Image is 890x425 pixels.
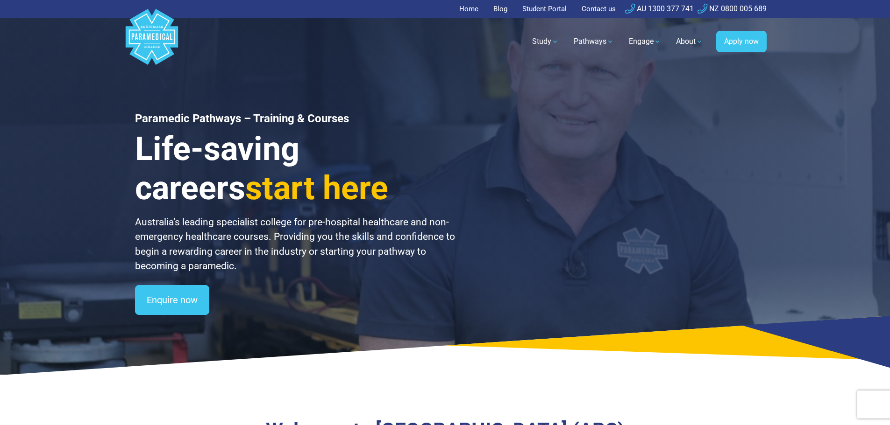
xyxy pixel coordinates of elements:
[625,4,694,13] a: AU 1300 377 741
[135,129,456,208] h3: Life-saving careers
[568,28,619,55] a: Pathways
[135,112,456,125] h1: Paramedic Pathways – Training & Courses
[135,285,209,315] a: Enquire now
[527,28,564,55] a: Study
[716,31,767,52] a: Apply now
[623,28,667,55] a: Engage
[698,4,767,13] a: NZ 0800 005 689
[670,28,709,55] a: About
[135,215,456,274] p: Australia’s leading specialist college for pre-hospital healthcare and non-emergency healthcare c...
[124,18,180,65] a: Australian Paramedical College
[245,169,388,207] span: start here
